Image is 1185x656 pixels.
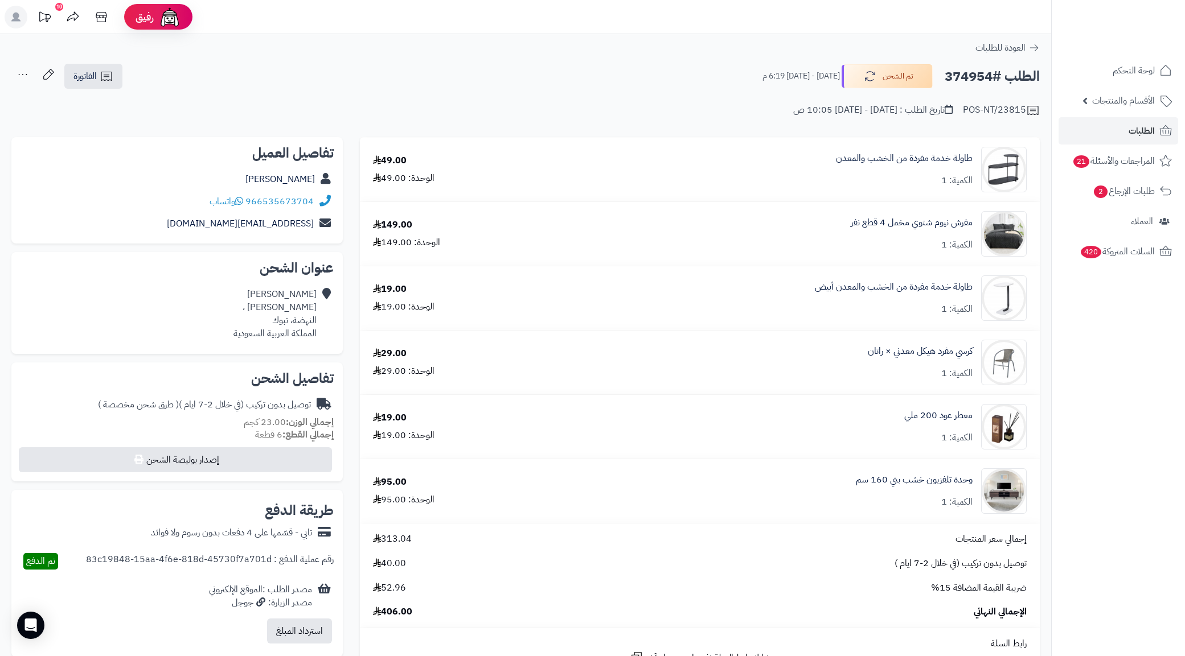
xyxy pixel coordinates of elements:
div: الكمية: 1 [941,174,973,187]
div: الوحدة: 19.00 [373,429,434,442]
span: السلات المتروكة [1080,244,1155,259]
span: ضريبة القيمة المضافة 15% [931,581,1027,595]
div: الوحدة: 95.00 [373,493,434,506]
div: الوحدة: 49.00 [373,172,434,185]
span: الطلبات [1129,123,1155,139]
a: تحديثات المنصة [30,6,59,31]
div: 95.00 [373,476,407,489]
small: [DATE] - [DATE] 6:19 م [762,71,840,82]
div: رابط السلة [364,637,1035,650]
a: الطلبات [1059,117,1178,145]
div: 29.00 [373,347,407,360]
a: طاولة خدمة مفردة من الخشب والمعدن [836,152,973,165]
div: 19.00 [373,411,407,424]
span: الإجمالي النهائي [974,605,1027,618]
h2: عنوان الشحن [20,261,334,275]
div: الوحدة: 29.00 [373,365,434,378]
span: 313.04 [373,533,412,546]
span: 21 [1073,155,1090,168]
div: الكمية: 1 [941,431,973,444]
h2: تفاصيل العميل [20,146,334,160]
div: POS-NT/23815 [963,104,1040,117]
img: ai-face.png [158,6,181,28]
div: Open Intercom Messenger [17,612,44,639]
div: الوحدة: 149.00 [373,236,440,249]
div: 149.00 [373,218,412,232]
h2: الطلب #374954 [945,65,1040,88]
a: [EMAIL_ADDRESS][DOMAIN_NAME] [167,217,314,230]
small: 6 قطعة [255,428,334,442]
span: طلبات الإرجاع [1093,183,1155,199]
span: المراجعات والأسئلة [1072,153,1155,169]
div: الكمية: 1 [941,367,973,380]
div: [PERSON_NAME] [PERSON_NAME] ، النهضة، تبوك المملكة العربية السعودية [233,288,317,340]
span: لوحة التحكم [1113,63,1155,79]
img: 1734448631-110201020119-90x90.jpg [982,211,1026,257]
a: العودة للطلبات [975,41,1040,55]
a: لوحة التحكم [1059,57,1178,84]
div: رقم عملية الدفع : 83c19848-15aa-4f6e-818d-45730f7a701d [86,553,334,570]
img: 1750491430-220601011445-90x90.jpg [982,468,1026,514]
a: العملاء [1059,208,1178,235]
img: 1736602175-110102090207-90x90.jpg [982,340,1026,385]
span: رفيق [136,10,154,24]
img: logo-2.png [1108,20,1174,44]
img: 1716217096-110108010168-90x90.jpg [982,147,1026,192]
div: 19.00 [373,283,407,296]
div: توصيل بدون تركيب (في خلال 2-7 ايام ) [98,398,311,411]
h2: تفاصيل الشحن [20,372,334,385]
a: واتساب [210,195,243,208]
span: 52.96 [373,581,406,595]
div: الكمية: 1 [941,303,973,316]
a: طاولة خدمة مفردة من الخشب والمعدن أبيض [815,280,973,294]
span: ( طرق شحن مخصصة ) [98,398,179,411]
strong: إجمالي الوزن: [286,415,334,429]
button: تم الشحن [842,64,933,88]
span: 406.00 [373,605,412,618]
button: استرداد المبلغ [267,618,332,643]
a: طلبات الإرجاع2 [1059,178,1178,205]
a: المراجعات والأسئلة21 [1059,147,1178,175]
span: 40.00 [373,557,406,570]
div: تابي - قسّمها على 4 دفعات بدون رسوم ولا فوائد [151,526,312,539]
a: 966535673704 [245,195,314,208]
span: إجمالي سعر المنتجات [956,533,1027,546]
a: [PERSON_NAME] [245,172,315,186]
small: 23.00 كجم [244,415,334,429]
button: إصدار بوليصة الشحن [19,447,332,472]
div: 49.00 [373,154,407,167]
div: الكمية: 1 [941,496,973,509]
a: وحدة تلفزيون خشب بني 160 سم [856,473,973,486]
div: مصدر الزيارة: جوجل [209,596,312,609]
a: معطر عود 200 ملي [904,409,973,422]
div: تاريخ الطلب : [DATE] - [DATE] 10:05 ص [793,104,953,117]
div: 10 [55,3,63,11]
h2: طريقة الدفع [265,504,334,517]
strong: إجمالي القطع: [282,428,334,442]
span: توصيل بدون تركيب (في خلال 2-7 ايام ) [895,557,1027,570]
span: العودة للطلبات [975,41,1026,55]
a: كرسي مفرد هيكل معدني × راتان [868,345,973,358]
a: السلات المتروكة420 [1059,238,1178,265]
div: مصدر الطلب :الموقع الإلكتروني [209,583,312,609]
span: الفاتورة [73,69,97,83]
span: العملاء [1131,213,1153,229]
span: 2 [1093,185,1108,198]
span: 420 [1080,245,1102,258]
span: تم الدفع [26,554,55,568]
span: الأقسام والمنتجات [1092,93,1155,109]
a: الفاتورة [64,64,122,89]
div: الكمية: 1 [941,238,973,251]
a: مفرش نيوم شتوي مخمل 4 قطع نفر [851,216,973,229]
img: 1735575541-110108010255-90x90.jpg [982,275,1026,321]
div: الوحدة: 19.00 [373,300,434,313]
img: 1740225669-110316010084-90x90.jpg [982,404,1026,449]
